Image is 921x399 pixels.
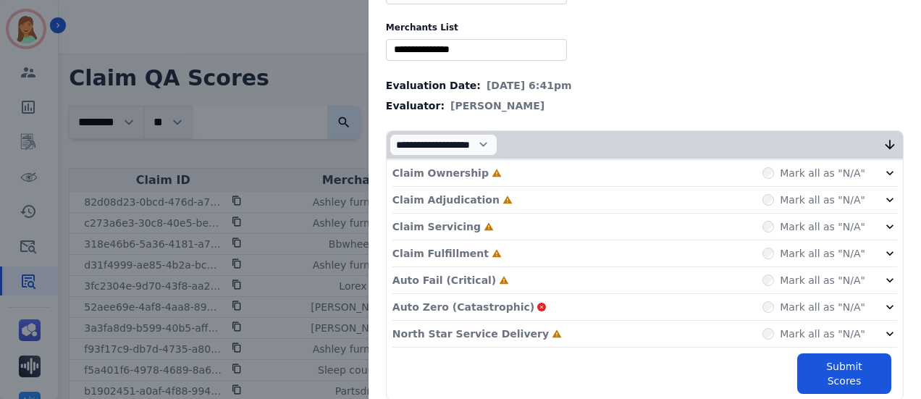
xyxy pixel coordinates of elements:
[797,353,891,394] button: Submit Scores
[392,246,489,261] p: Claim Fulfillment
[386,22,904,33] label: Merchants List
[780,166,865,180] label: Mark all as "N/A"
[780,327,865,341] label: Mark all as "N/A"
[780,246,865,261] label: Mark all as "N/A"
[392,273,496,287] p: Auto Fail (Critical)
[392,219,481,234] p: Claim Servicing
[780,273,865,287] label: Mark all as "N/A"
[392,327,549,341] p: North Star Service Delivery
[392,193,500,207] p: Claim Adjudication
[386,78,904,93] div: Evaluation Date:
[392,166,489,180] p: Claim Ownership
[780,219,865,234] label: Mark all as "N/A"
[780,300,865,314] label: Mark all as "N/A"
[780,193,865,207] label: Mark all as "N/A"
[386,98,904,113] div: Evaluator:
[450,98,544,113] span: [PERSON_NAME]
[487,78,572,93] span: [DATE] 6:41pm
[390,42,563,57] ul: selected options
[392,300,534,314] p: Auto Zero (Catastrophic)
